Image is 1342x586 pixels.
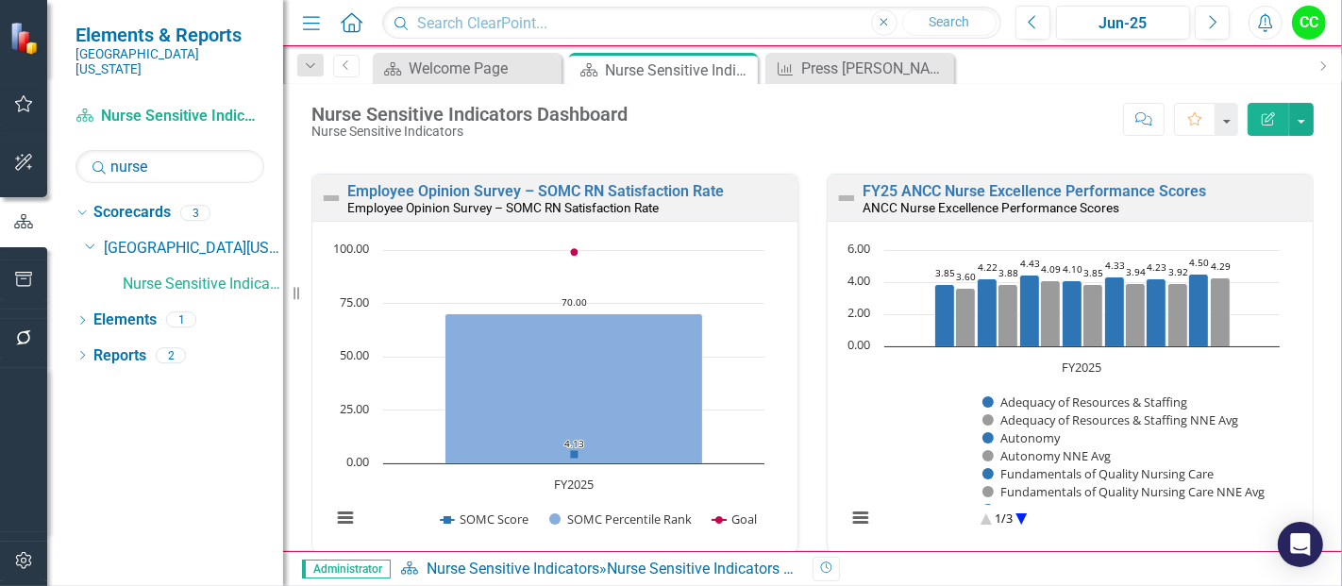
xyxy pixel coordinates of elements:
div: Chart. Highcharts interactive chart. [322,241,788,547]
g: RN to RN Teamwork and Collaboration NNE Avg, bar series 14 of 14 with 1 bar. [1211,277,1231,346]
a: Employee Opinion Survey – SOMC RN Satisfaction Rate [347,182,724,200]
path: FY2025, 4.43. Fundamentals of Quality Nursing Care. [1020,275,1040,346]
a: Elements [93,310,157,331]
div: Nurse Sensitive Indicators [311,125,628,139]
text: 4.50 [1189,256,1209,269]
div: Nurse Sensitive Indicators Dashboard [605,59,753,82]
text: 3.92 [1168,265,1188,278]
text: 4.00 [847,272,870,289]
text: 4.33 [1105,259,1125,272]
small: ANCC Nurse Excellence Performance Scores [863,200,1119,215]
button: Show Autonomy [982,430,1059,446]
g: RN to RN Teamwork and Collaboration, bar series 13 of 14 with 1 bar. [1189,274,1209,346]
text: Autonomy NNE Avg [1000,447,1111,464]
text: Autonomy [1000,429,1061,446]
text: 3.85 [935,266,955,279]
text: FY2025 [554,476,594,493]
button: Show SOMC Percentile Rank [549,511,693,527]
path: FY2025, 3.6. Adequacy of Resources & Staffing NNE Avg. [956,288,976,346]
div: Nurse Sensitive Indicators Dashboard [311,104,628,125]
path: FY2025, 3.85. Adequacy of Resources & Staffing. [935,284,955,346]
text: 70.00 [562,295,587,309]
g: Leadership Access and Responsiveness, bar series 9 of 14 with 1 bar. [1105,276,1125,346]
text: Adequacy of Resources & Staffing NNE Avg [1000,411,1238,428]
svg: Interactive chart [322,241,774,547]
button: Show Fundamentals of Quality Nursing Care NNE Avg [982,484,1267,500]
g: Adequacy of Resources & Staffing, bar series 1 of 14 with 1 bar. [935,284,955,346]
button: Show SOMC Score [441,511,528,527]
path: FY2025, 4.29. RN to RN Teamwork and Collaboration NNE Avg. [1211,277,1231,346]
path: FY2025, 4.33. Leadership Access and Responsiveness. [1105,276,1125,346]
div: Double-Click to Edit [311,174,798,553]
a: FY25 ANCC Nurse Excellence Performance Scores [863,182,1206,200]
path: FY2025, 3.85. Interprofessional Relationships NNE Avg. [1083,284,1103,346]
text: SOMC Percentile Rank [567,511,692,527]
g: SOMC Percentile Rank, series 2 of 3. Bar series with 1 bar. [445,313,703,463]
g: Leadership Access and Responsiveness NNE Avg, bar series 10 of 14 with 1 bar. [1126,283,1146,346]
small: [GEOGRAPHIC_DATA][US_STATE] [75,46,264,77]
span: Search [929,14,969,29]
a: Press [PERSON_NAME] Physician Perception of Nursing Care - SOMC Score [770,57,949,80]
text: 4.22 [978,260,998,274]
text: Goal [731,511,757,527]
div: 1 [166,312,196,328]
div: Press [PERSON_NAME] Physician Perception of Nursing Care - SOMC Score [801,57,949,80]
div: Welcome Page [409,57,557,80]
text: 4.09 [1041,262,1061,276]
button: View chart menu, Chart [847,504,874,530]
button: Show Adequacy of Resources & Staffing [982,394,1189,410]
text: 4.23 [1147,260,1166,274]
div: Jun-25 [1063,12,1183,35]
path: FY2025, 3.92. Professional Development NNE Avg. [1168,283,1188,346]
small: Employee Opinion Survey – SOMC RN Satisfaction Rate [347,200,659,215]
div: 3 [180,205,210,221]
div: Open Intercom Messenger [1278,522,1323,567]
button: View chart menu, Chart [332,504,359,530]
path: FY2025, 99. Goal. [571,248,579,256]
text: 0.00 [847,336,870,353]
input: Search ClearPoint... [382,7,1001,40]
input: Search Below... [75,150,264,183]
button: Jun-25 [1056,6,1190,40]
button: Search [902,9,997,36]
text: 3.85 [1083,266,1103,279]
text: Interprofessional Relationships [1000,501,1175,518]
a: Reports [93,345,146,367]
path: FY2025, 3.94. Leadership Access and Responsiveness NNE Avg. [1126,283,1146,346]
path: FY2025, 4.09. Fundamentals of Quality Nursing Care NNE Avg. [1041,280,1061,346]
path: FY2025, 3.88. Autonomy NNE Avg. [998,284,1018,346]
text: 3.94 [1126,265,1146,278]
div: » [400,559,798,580]
a: Nurse Sensitive Indicators [123,274,283,295]
text: 25.00 [340,400,369,417]
g: Fundamentals of Quality Nursing Care NNE Avg, bar series 6 of 14 with 1 bar. [1041,280,1061,346]
g: Autonomy NNE Avg, bar series 4 of 14 with 1 bar. [998,284,1018,346]
text: 2.00 [847,304,870,321]
path: FY2025, 4.1. Interprofessional Relationships. [1063,280,1082,346]
img: Not Defined [835,187,858,209]
text: Fundamentals of Quality Nursing Care NNE Avg [1000,483,1265,500]
g: Professional Development, bar series 11 of 14 with 1 bar. [1147,278,1166,346]
g: SOMC Score, series 1 of 3. Line with 1 data point. [571,451,579,459]
svg: Interactive chart [837,241,1289,547]
div: Nurse Sensitive Indicators Dashboard [607,560,857,578]
button: Show Fundamentals of Quality Nursing Care [982,466,1215,482]
a: Nurse Sensitive Indicators [427,560,599,578]
text: SOMC Score [460,511,528,527]
path: FY2025, 4.22. Autonomy. [978,278,998,346]
a: Scorecards [93,202,171,224]
div: Double-Click to Edit [827,174,1314,553]
button: CC [1292,6,1326,40]
span: Elements & Reports [75,24,264,46]
a: Welcome Page [377,57,557,80]
button: Show Autonomy NNE Avg [982,448,1111,464]
img: Not Defined [320,187,343,209]
g: Fundamentals of Quality Nursing Care, bar series 5 of 14 with 1 bar. [1020,275,1040,346]
text: 100.00 [333,240,369,257]
text: 4.13 [564,437,584,450]
div: 2 [156,347,186,363]
text: FY2025 [1063,359,1102,376]
text: 50.00 [340,346,369,363]
text: 4.43 [1020,257,1040,270]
